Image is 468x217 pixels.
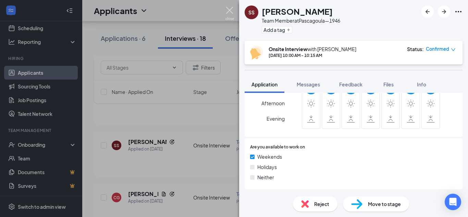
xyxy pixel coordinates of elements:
[257,153,282,160] span: Weekends
[262,17,340,24] div: Team Member at Pascagoula—1946
[440,8,448,16] svg: ArrowRight
[269,46,307,52] b: Onsite Interview
[438,5,450,18] button: ArrowRight
[451,47,456,52] span: down
[297,81,320,87] span: Messages
[454,8,463,16] svg: Ellipses
[261,97,285,109] span: Afternoon
[368,200,401,208] span: Move to stage
[417,81,426,87] span: Info
[257,173,274,181] span: Neither
[339,81,362,87] span: Feedback
[269,46,356,52] div: with [PERSON_NAME]
[314,200,329,208] span: Reject
[262,26,292,33] button: PlusAdd a tag
[262,5,333,17] h1: [PERSON_NAME]
[383,81,394,87] span: Files
[267,112,285,125] span: Evening
[426,46,449,52] span: Confirmed
[250,144,305,150] span: Are you available to work on
[423,8,432,16] svg: ArrowLeftNew
[421,5,434,18] button: ArrowLeftNew
[257,163,277,171] span: Holidays
[248,9,255,16] div: SS
[251,81,278,87] span: Application
[407,46,424,52] div: Status :
[286,28,291,32] svg: Plus
[269,52,356,58] div: [DATE] 10:00 AM - 10:15 AM
[445,194,461,210] div: Open Intercom Messenger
